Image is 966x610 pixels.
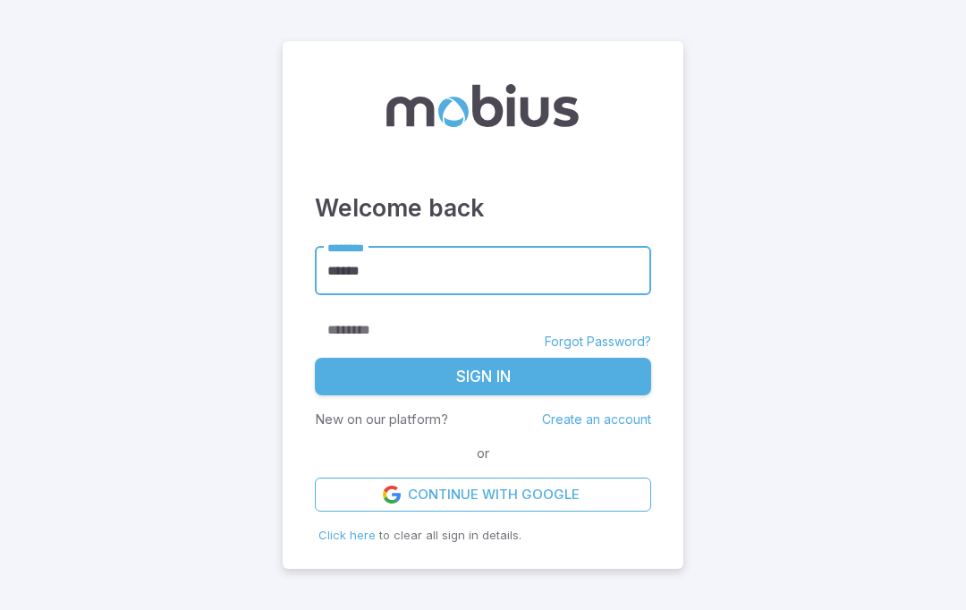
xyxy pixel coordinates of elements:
a: Create an account [542,411,651,427]
a: Continue with Google [315,478,651,512]
button: Sign In [315,358,651,395]
p: New on our platform? [315,410,448,429]
h3: Welcome back [315,190,651,225]
span: or [472,444,494,463]
a: Forgot Password? [545,333,651,351]
p: to clear all sign in details. [318,526,648,544]
span: Click here [318,528,376,542]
